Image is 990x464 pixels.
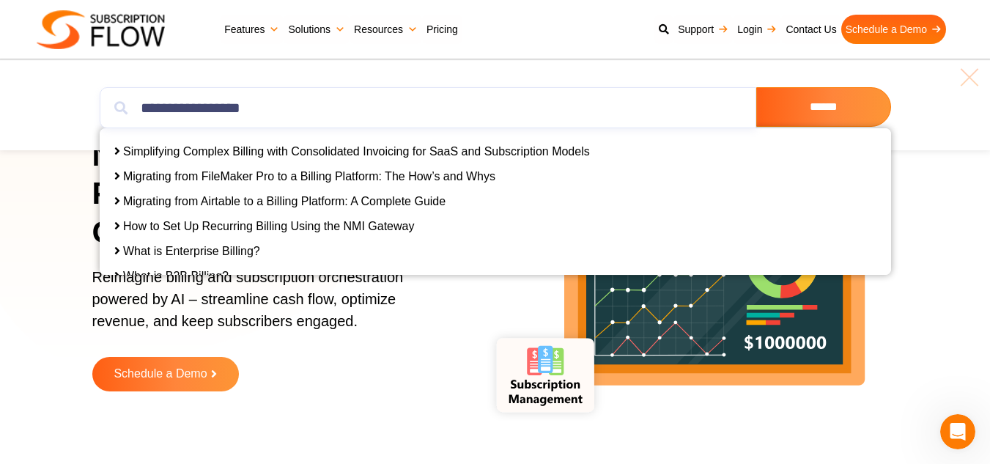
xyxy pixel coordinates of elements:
a: What is Enterprise Billing? [123,245,260,257]
a: Solutions [284,15,350,44]
iframe: Intercom live chat [940,414,975,449]
a: Schedule a Demo [92,357,239,391]
p: Reimagine billing and subscription orchestration powered by AI – streamline cash flow, optimize r... [92,266,439,347]
a: Migrating from Airtable to a Billing Platform: A Complete Guide [123,195,446,207]
a: Migrating from FileMaker Pro to a Billing Platform: The How’s and Whys [123,170,495,183]
span: Schedule a Demo [114,368,207,380]
a: Pricing [422,15,462,44]
a: Support [673,15,733,44]
a: Login [733,15,781,44]
a: What is B2B Billing? [123,270,229,282]
a: Features [220,15,284,44]
a: Schedule a Demo [841,15,946,44]
a: How to Set Up Recurring Billing Using the NMI Gateway [123,220,415,232]
a: Contact Us [781,15,841,44]
img: Subscriptionflow [37,10,165,49]
a: Resources [350,15,422,44]
a: Simplifying Complex Billing with Consolidated Invoicing for SaaS and Subscription Models [123,145,590,158]
h1: Next-Gen AI Billing Platform to Power Growth [92,136,457,252]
